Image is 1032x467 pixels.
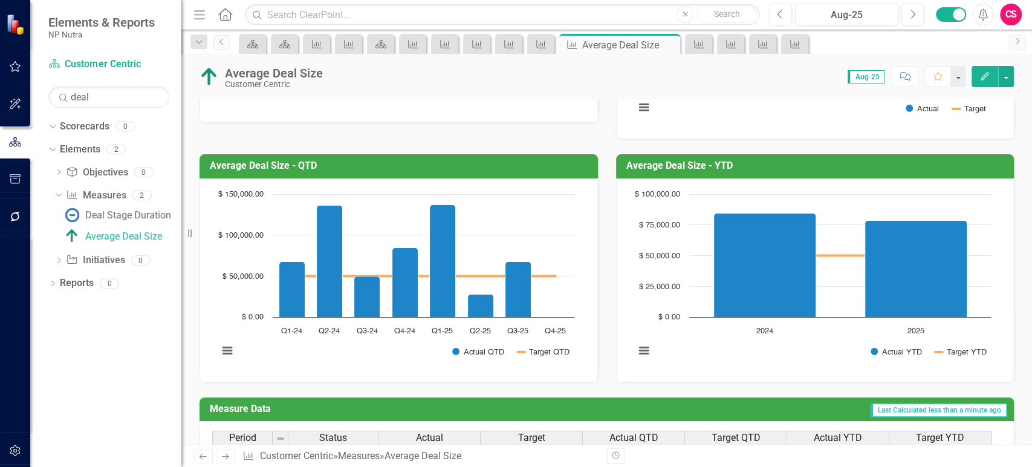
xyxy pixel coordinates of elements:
text: Target QTD [529,348,570,356]
path: Q3-25, 67,797. Actual QTD. [505,261,531,317]
h3: Average Deal Size - QTD [210,160,592,171]
a: Customer Centric [260,450,333,462]
div: 0 [131,255,151,266]
button: Show Actual YTD [871,347,921,356]
text: Q2-24 [319,327,340,335]
text: Q1-24 [281,327,302,335]
path: Q3-24, 49,907.66666666. Actual QTD. [354,276,380,317]
button: Show Target [952,104,985,113]
input: Search ClearPoint... [245,4,760,25]
a: Measures [66,189,126,203]
a: Customer Centric [48,57,169,71]
span: Status [319,433,347,443]
a: Measures [338,450,380,462]
div: Customer Centric [225,80,323,89]
span: Last Calculated less than a minute ago [871,403,1007,417]
img: ClearPoint Strategy [6,14,27,35]
span: Target YTD [916,433,964,443]
div: Aug-25 [799,8,894,22]
h3: Measure Data [210,403,455,414]
path: Q1-24, 67,539.33333333. Actual QTD. [279,261,305,317]
a: Deal Stage Duration [62,205,171,224]
path: Q2-25, 27,655. Actual QTD. [468,294,494,317]
text: $ 50,000.00 [639,252,680,260]
text: $ 100,000.00 [218,232,264,240]
div: Chart. Highcharts interactive chart. [212,188,585,370]
img: 8DAGhfEEPCf229AAAAAElFTkSuQmCC [276,434,285,443]
span: Actual YTD [814,433,862,443]
text: $ 75,000.00 [639,221,680,229]
text: 2024 [756,327,773,335]
span: Actual [416,433,443,443]
div: 0 [134,167,154,177]
input: Search Below... [48,87,169,108]
button: Show Target QTD [518,347,569,356]
g: Target QTD, series 2 of 2. Line with 8 data points. [290,273,558,278]
span: Target [518,433,545,443]
button: Show Actual [906,104,939,113]
span: Aug-25 [848,70,884,83]
div: Average Deal Size [582,38,677,53]
text: $ 50,000.00 [222,273,264,281]
text: $ 0.00 [242,313,264,321]
text: Q3-24 [356,327,377,335]
span: Actual QTD [609,433,658,443]
button: View chart menu, Chart [219,342,236,359]
h3: Average Deal Size - YTD [626,160,1008,171]
text: $ 25,000.00 [639,283,680,291]
svg: Interactive chart [212,188,580,370]
text: $ 0.00 [658,313,680,321]
text: Q1-25 [432,327,453,335]
div: Chart. Highcharts interactive chart. [629,188,1002,370]
text: 2025 [907,327,924,335]
div: Deal Stage Duration [85,210,171,221]
div: 0 [100,278,119,289]
button: Show Actual QTD [452,347,504,356]
g: Actual YTD, series 1 of 2. Bar series with 2 bars. [713,213,967,317]
button: View chart menu, Chart [635,342,652,359]
text: Q4-25 [545,327,566,335]
div: Average Deal Size [385,450,461,462]
span: Target QTD [712,433,761,443]
div: » » [242,449,597,463]
text: $ 150,000.00 [218,191,264,198]
path: Q2-24, 136,443.33333333. Actual QTD. [317,205,343,317]
text: Q3-25 [507,327,528,335]
button: Search [696,6,757,23]
a: Initiatives [66,253,125,267]
svg: Interactive chart [629,188,997,370]
span: Period [229,433,256,443]
button: Show Target YTD [935,347,985,356]
path: 2024, 84,573. Actual YTD. [713,213,816,317]
div: Average Deal Size [225,67,323,80]
img: No Information [65,207,79,222]
span: Elements & Reports [48,15,155,30]
div: Average Deal Size [85,231,162,242]
button: CS [1000,4,1022,25]
small: NP Nutra [48,30,155,39]
a: Elements [60,143,100,157]
button: View chart menu, Chart [635,99,652,116]
a: Reports [60,276,94,290]
img: Above Target [65,229,79,243]
path: 2025, 78,712.25. Actual YTD. [865,220,967,317]
div: 2 [106,145,126,155]
div: 0 [115,122,135,132]
text: Q2-25 [470,327,491,335]
text: Q4-24 [394,327,415,335]
a: Average Deal Size [62,226,162,246]
a: Objectives [66,166,128,180]
text: $ 100,000.00 [635,191,680,198]
img: Above Target [200,67,219,87]
text: Target [964,105,985,113]
button: Aug-25 [795,4,898,25]
path: Q4-24, 84,401.66666666. Actual QTD. [392,247,418,317]
div: 2 [132,190,152,200]
path: Q1-25, 137,046.33333333. Actual QTD. [430,204,456,317]
a: Scorecards [60,120,109,134]
g: Actual QTD, series 1 of 2. Bar series with 8 bars. [279,194,556,318]
span: Search [714,9,740,19]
